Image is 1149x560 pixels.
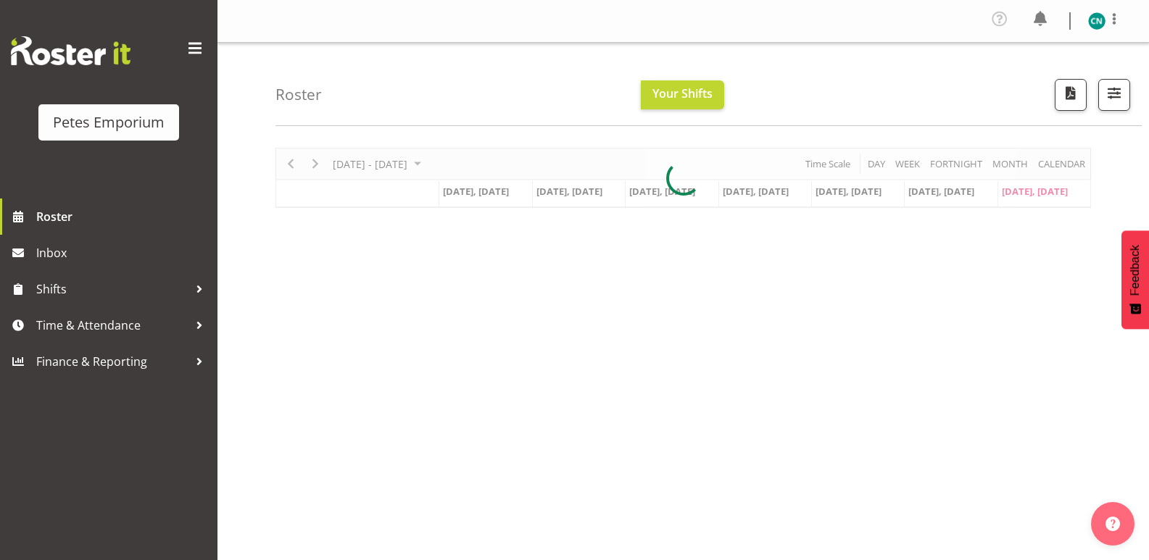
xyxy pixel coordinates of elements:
[1055,79,1087,111] button: Download a PDF of the roster according to the set date range.
[1129,245,1142,296] span: Feedback
[36,206,210,227] span: Roster
[1121,230,1149,329] button: Feedback - Show survey
[11,36,130,65] img: Rosterit website logo
[641,80,724,109] button: Your Shifts
[36,278,188,300] span: Shifts
[652,85,713,101] span: Your Shifts
[36,351,188,372] span: Finance & Reporting
[275,86,322,103] h4: Roster
[1098,79,1130,111] button: Filter Shifts
[1088,12,1106,30] img: christine-neville11214.jpg
[1106,517,1120,531] img: help-xxl-2.png
[53,112,165,133] div: Petes Emporium
[36,314,188,336] span: Time & Attendance
[36,242,210,264] span: Inbox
